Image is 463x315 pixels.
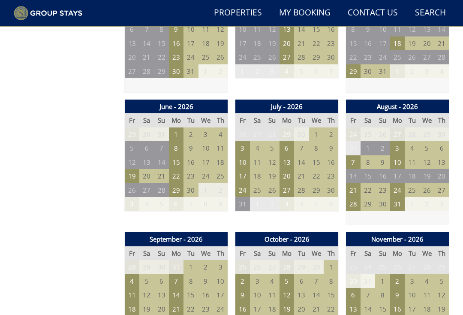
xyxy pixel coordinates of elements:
td: 3 [198,127,213,142]
td: 19 [265,169,279,183]
td: 16 [324,155,338,170]
td: 1 [183,260,198,274]
td: 21 [434,36,449,51]
td: 1 [390,64,405,79]
td: 28 [346,197,361,211]
td: 29 [154,64,168,79]
td: 2 [265,197,279,211]
td: 11 [250,22,265,36]
td: 4 [265,274,279,288]
th: Mo [169,113,183,127]
td: 28 [294,50,309,64]
td: 14 [294,155,309,170]
td: 22 [346,50,361,64]
td: 16 [361,36,375,51]
td: 28 [405,127,419,142]
th: We [309,113,324,127]
td: 9 [324,141,338,155]
td: 24 [346,127,361,142]
td: 4 [434,64,449,79]
td: 13 [280,22,294,36]
td: 30 [375,197,390,211]
td: 25 [198,50,213,64]
td: 1 [198,183,213,197]
td: 5 [125,141,139,155]
td: 4 [139,197,154,211]
th: July - 2026 [235,100,339,114]
td: 25 [250,183,265,197]
td: 27 [434,183,449,197]
td: 31 [154,127,168,142]
td: 16 [169,36,183,51]
td: 4 [125,274,139,288]
td: 29 [125,127,139,142]
td: 29 [361,197,375,211]
td: 1 [405,197,419,211]
td: 5 [265,141,279,155]
th: Fr [235,113,250,127]
td: 5 [154,197,168,211]
td: 17 [375,36,390,51]
td: 27 [420,50,434,64]
td: 2 [235,274,250,288]
td: 3 [213,260,228,274]
td: 14 [154,155,168,170]
td: 17 [235,169,250,183]
th: Tu [405,246,419,260]
td: 30 [183,183,198,197]
td: 20 [280,36,294,51]
td: 30 [294,127,309,142]
td: 13 [139,155,154,170]
td: 19 [125,169,139,183]
td: 6 [280,141,294,155]
td: 7 [139,22,154,36]
td: 27 [405,260,419,274]
td: 10 [183,22,198,36]
td: 5 [294,64,309,79]
td: 20 [125,50,139,64]
td: 9 [198,274,213,288]
th: We [420,113,434,127]
td: 30 [309,260,324,274]
th: Su [265,246,279,260]
td: 18 [250,169,265,183]
td: 8 [346,22,361,36]
td: 21 [154,169,168,183]
td: 5 [309,197,324,211]
td: 26 [405,50,419,64]
td: 9 [183,141,198,155]
td: 29 [280,127,294,142]
td: 16 [183,155,198,170]
td: 3 [265,64,279,79]
td: 26 [213,50,228,64]
td: 30 [361,64,375,79]
td: 8 [324,274,338,288]
td: 27 [280,183,294,197]
td: 14 [346,169,361,183]
td: 12 [265,22,279,36]
td: 11 [250,155,265,170]
td: 6 [125,22,139,36]
td: 10 [213,274,228,288]
th: Sa [139,113,154,127]
td: 12 [213,22,228,36]
td: 15 [361,169,375,183]
td: 5 [420,141,434,155]
td: 26 [265,183,279,197]
td: 27 [139,183,154,197]
td: 28 [420,260,434,274]
td: 12 [420,155,434,170]
td: 11 [213,141,228,155]
th: We [198,246,213,260]
td: 18 [198,36,213,51]
td: 10 [235,22,250,36]
td: 10 [198,141,213,155]
td: 26 [265,50,279,64]
td: 13 [125,36,139,51]
td: 14 [294,22,309,36]
td: 3 [280,197,294,211]
td: 23 [183,169,198,183]
td: 1 [361,141,375,155]
td: 24 [235,50,250,64]
td: 30 [324,183,338,197]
